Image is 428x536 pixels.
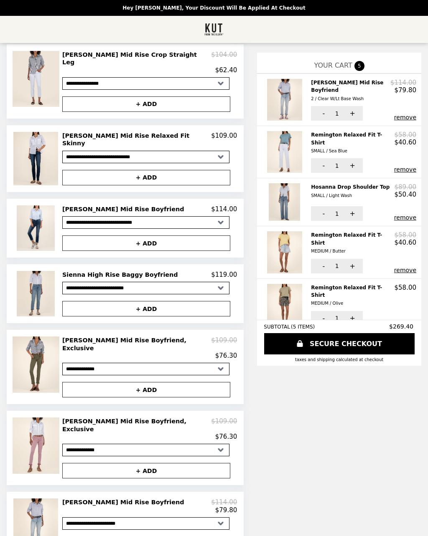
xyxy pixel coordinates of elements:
div: SMALL / Light Wash [311,192,390,200]
p: $58.00 [395,231,417,239]
button: + [340,158,363,173]
select: Select a product variant [62,216,229,229]
button: remove [394,114,416,121]
select: Select a product variant [62,363,229,375]
div: MEDIUM / Butter [311,248,391,255]
img: Brand Logo [204,21,224,38]
div: Taxes and Shipping calculated at checkout [264,357,415,362]
button: - [311,158,334,173]
p: $109.00 [211,336,237,352]
div: 2 / Clear W/Lt Base Wash [311,95,387,103]
h2: Remington Relaxed Fit T-Shirt [311,231,394,255]
img: Remington Relaxed Fit T-Shirt [267,231,304,273]
button: + ADD [62,96,230,112]
button: - [311,206,334,221]
p: $119.00 [211,271,237,278]
img: Catherine Mid Rise Boyfriend [17,205,57,251]
p: $109.00 [211,417,237,433]
p: $76.30 [215,352,237,359]
button: + ADD [62,382,230,397]
p: $58.00 [395,131,417,139]
select: Select a product variant [62,151,229,163]
button: + [340,206,363,221]
span: SUBTOTAL [264,324,291,330]
p: $79.80 [215,506,237,514]
button: + ADD [62,235,230,251]
button: remove [394,214,416,221]
span: 1 [335,110,339,117]
h2: Remington Relaxed Fit T-Shirt [311,284,394,308]
h2: Sienna High Rise Baggy Boyfriend [62,271,181,278]
p: $104.00 [211,51,237,66]
h2: [PERSON_NAME] Mid Rise Boyfriend, Exclusive [62,417,211,433]
button: - [311,259,334,273]
button: + [340,106,363,121]
button: - [311,106,334,121]
p: Hey [PERSON_NAME], your discount will be applied at checkout [122,5,305,11]
button: + ADD [62,170,230,185]
p: $109.00 [211,132,237,147]
button: + ADD [62,463,230,478]
p: $114.00 [211,498,237,506]
button: + [340,259,363,273]
p: $76.30 [215,433,237,440]
span: YOUR CART [314,61,352,69]
h2: [PERSON_NAME] Mid Rise Boyfriend, Exclusive [62,336,211,352]
p: $114.00 [390,79,416,86]
select: Select a product variant [62,444,229,456]
button: + ADD [62,301,230,316]
p: $79.80 [395,86,417,94]
p: $40.60 [395,139,417,146]
p: $50.40 [395,191,417,198]
button: remove [394,166,416,173]
div: MEDIUM / Olive [311,300,391,307]
span: ( 5 ITEMS ) [291,324,315,330]
p: $89.00 [395,183,417,191]
p: $58.00 [395,284,417,291]
img: Catherine Mid Rise Boyfriend [267,79,304,121]
button: remove [394,267,416,273]
h2: Hosanna Drop Shoulder Top [311,183,393,200]
select: Select a product variant [62,282,229,294]
button: remove [394,319,416,326]
span: $269.40 [389,323,415,330]
p: $40.60 [395,239,417,246]
img: Sienna High Rise Baggy Boyfriend [17,271,57,316]
span: 1 [335,210,339,217]
h2: [PERSON_NAME] Mid Rise Boyfriend [311,79,390,103]
h2: [PERSON_NAME] Mid Rise Boyfriend [62,498,188,506]
img: Diana Mid Rise Relaxed Fit Skinny [13,132,60,185]
img: Amy Mid Rise Crop Straight Leg [13,51,61,107]
h2: [PERSON_NAME] Mid Rise Relaxed Fit Skinny [62,132,211,147]
h2: Remington Relaxed Fit T-Shirt [311,131,394,155]
p: $62.40 [215,66,237,74]
h2: [PERSON_NAME] Mid Rise Crop Straight Leg [62,51,211,66]
img: Hosanna Drop Shoulder Top [269,183,302,221]
button: - [311,311,334,326]
p: $114.00 [211,205,237,213]
span: 1 [335,315,339,321]
img: Catherine Mid Rise Boyfriend, Exclusive [13,417,61,473]
span: 1 [335,162,339,169]
select: Select a product variant [62,517,229,530]
span: 1 [335,263,339,269]
img: Catherine Mid Rise Boyfriend, Exclusive [13,336,61,392]
img: Remington Relaxed Fit T-Shirt [267,284,304,326]
button: + [340,311,363,326]
div: SMALL / Sea Blue [311,147,391,155]
select: Select a product variant [62,77,229,90]
a: SECURE CHECKOUT [264,333,415,354]
span: 5 [354,61,364,71]
h2: [PERSON_NAME] Mid Rise Boyfriend [62,205,188,213]
img: Remington Relaxed Fit T-Shirt [267,131,304,173]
